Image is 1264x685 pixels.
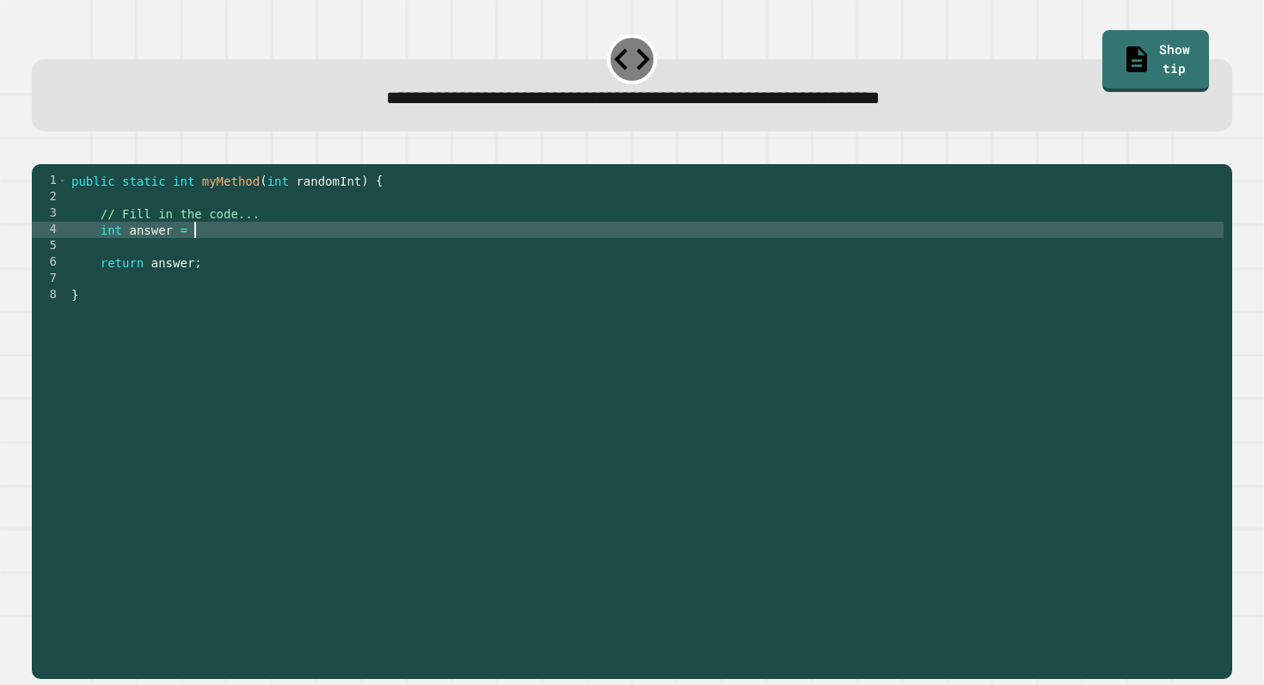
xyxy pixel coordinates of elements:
[32,222,68,238] div: 4
[32,189,68,205] div: 2
[32,254,68,271] div: 6
[1102,30,1208,92] a: Show tip
[58,173,67,189] span: Toggle code folding, rows 1 through 8
[32,238,68,254] div: 5
[32,173,68,189] div: 1
[32,287,68,303] div: 8
[32,271,68,287] div: 7
[32,205,68,222] div: 3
